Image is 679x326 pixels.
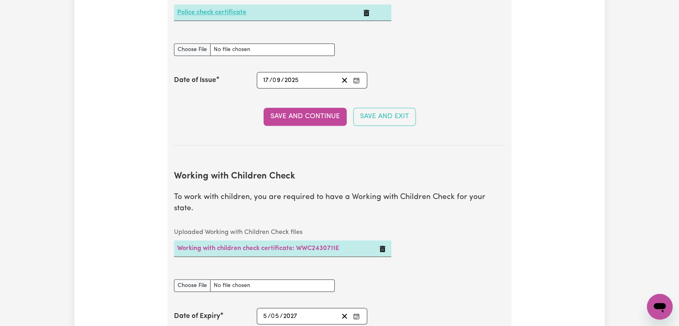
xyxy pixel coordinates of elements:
[174,171,505,182] h2: Working with Children Check
[174,224,391,240] caption: Uploaded Working with Children Check files
[177,9,246,16] a: Police check certificate
[273,75,281,86] input: --
[263,311,268,322] input: --
[272,77,276,84] span: 0
[379,244,386,253] button: Delete Working with children check certificate: WWC2430711E
[263,75,269,86] input: --
[351,75,362,86] button: Enter the Date of Issue of your National Police Check
[351,311,362,322] button: Enter the Date of Expiry of your Working with Children Check
[271,313,275,320] span: 0
[269,77,272,84] span: /
[174,192,505,215] p: To work with children, you are required to have a Working with Children Check for your state.
[264,108,347,125] button: Save and Continue
[284,75,299,86] input: ----
[280,313,283,320] span: /
[174,311,220,322] label: Date of Expiry
[281,77,284,84] span: /
[338,75,351,86] button: Clear date
[338,311,351,322] button: Clear date
[174,75,216,86] label: Date of Issue
[283,311,298,322] input: ----
[271,311,280,322] input: --
[268,313,271,320] span: /
[647,294,673,320] iframe: Button to launch messaging window
[363,8,370,17] button: Delete Police check certificate
[177,245,339,252] a: Working with children check certificate: WWC2430711E
[353,108,416,125] button: Save and Exit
